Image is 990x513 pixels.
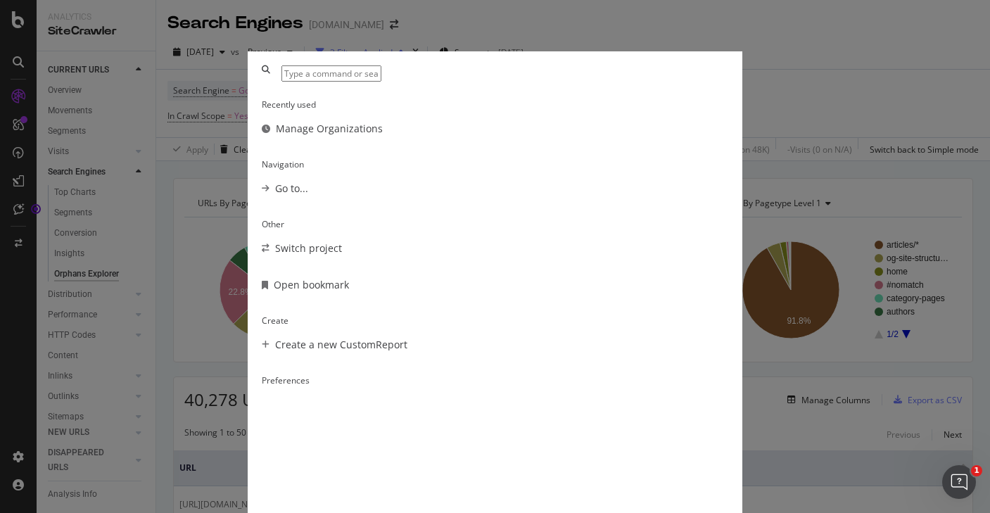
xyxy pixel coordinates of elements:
div: Manage Organizations [276,122,383,136]
div: Navigation [262,158,729,170]
span: 1 [971,465,982,476]
input: Type a command or search… [281,65,381,82]
div: Create a new CustomReport [275,338,407,352]
div: Open bookmark [274,278,349,292]
div: Other [262,218,729,230]
div: Recently used [262,99,729,110]
div: Preferences [262,374,729,386]
iframe: Intercom live chat [942,465,976,499]
div: Go to... [275,182,308,196]
div: Create [262,315,729,327]
div: Switch project [275,241,342,255]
